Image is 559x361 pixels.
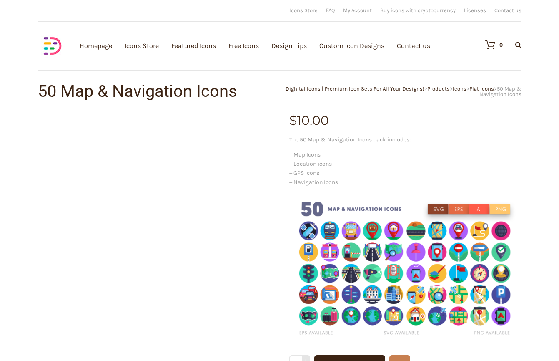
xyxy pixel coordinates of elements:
a: Icons Store [289,8,318,13]
a: Products [427,86,450,92]
img: 50 Map & Navigation Icons [289,193,521,342]
a: Contact us [494,8,521,13]
h1: 50 Map & Navigation Icons [38,83,280,100]
a: Licenses [464,8,486,13]
div: > > > > [280,86,521,97]
bdi: 10.00 [289,113,329,128]
a: Dighital Icons | Premium Icon Sets For All Your Designs! [286,86,424,92]
a: Buy icons with cryptocurrency [380,8,456,13]
span: $ [289,113,297,128]
a: FAQ [326,8,335,13]
div: 0 [499,42,503,48]
p: + Map Icons + Location icons + GPS Icons + Navigation Icons [289,150,521,187]
a: Flat Icons [469,86,494,92]
p: The 50 Map & Navigation Icons pack includes: [289,135,521,144]
a: 0 [477,40,503,50]
a: My Account [343,8,372,13]
a: Icons [453,86,466,92]
span: 50 Map & Navigation Icons [479,86,521,97]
